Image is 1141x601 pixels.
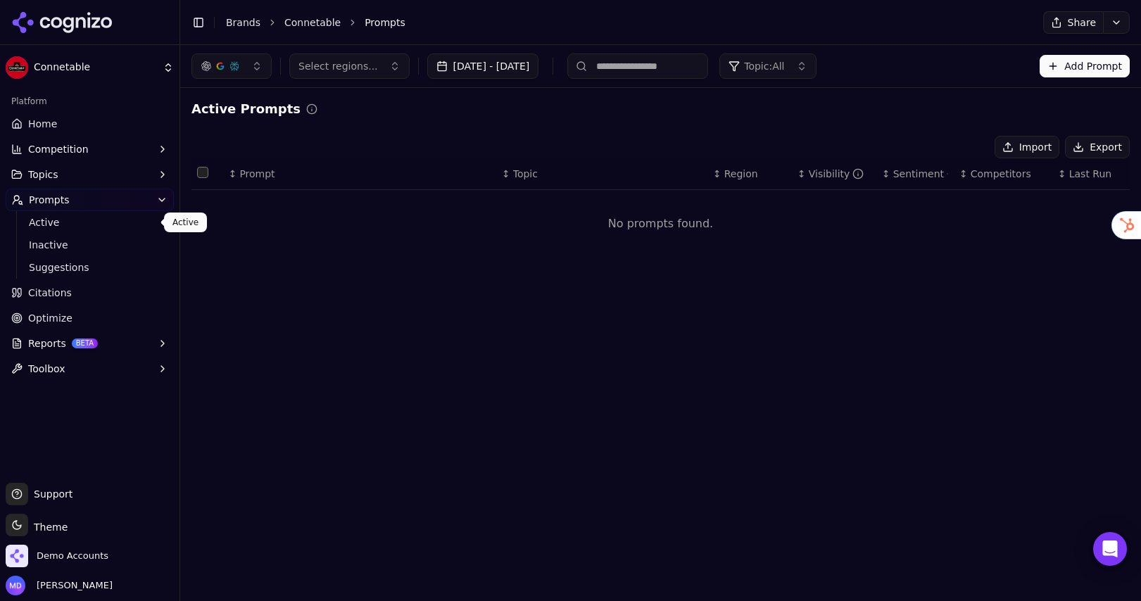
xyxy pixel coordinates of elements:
[1043,11,1103,34] button: Share
[191,158,1130,258] div: Data table
[23,235,157,255] a: Inactive
[28,521,68,533] span: Theme
[223,158,496,190] th: Prompt
[6,56,28,79] img: Connetable
[809,167,864,181] div: Visibility
[284,15,341,30] a: Connetable
[6,358,174,380] button: Toolbox
[28,362,65,376] span: Toolbox
[1069,167,1111,181] span: Last Run
[1093,532,1127,566] div: Open Intercom Messenger
[6,281,174,304] a: Citations
[1065,136,1130,158] button: Export
[28,336,66,350] span: Reports
[29,193,70,207] span: Prompts
[427,53,539,79] button: [DATE] - [DATE]
[954,158,1052,190] th: Competitors
[1058,167,1124,181] div: ↕Last Run
[197,167,208,178] button: Select all rows
[893,167,948,181] div: Sentiment
[226,15,1015,30] nav: breadcrumb
[191,99,301,119] h2: Active Prompts
[226,17,260,28] a: Brands
[6,576,113,595] button: Open user button
[1040,55,1130,77] button: Add Prompt
[6,307,174,329] a: Optimize
[23,213,157,232] a: Active
[28,311,73,325] span: Optimize
[23,258,157,277] a: Suggestions
[28,142,89,156] span: Competition
[37,550,108,562] span: Demo Accounts
[28,117,57,131] span: Home
[798,167,871,181] div: ↕Visibility
[724,167,758,181] span: Region
[744,59,784,73] span: Topic: All
[6,90,174,113] div: Platform
[792,158,876,190] th: brandMentionRate
[28,167,58,182] span: Topics
[6,332,174,355] button: ReportsBETA
[28,286,72,300] span: Citations
[496,158,707,190] th: Topic
[6,163,174,186] button: Topics
[6,545,108,567] button: Open organization switcher
[29,215,151,229] span: Active
[28,487,73,501] span: Support
[31,579,113,592] span: [PERSON_NAME]
[172,217,198,228] p: Active
[1052,158,1130,190] th: Last Run
[713,167,786,181] div: ↕Region
[6,113,174,135] a: Home
[191,190,1130,258] td: No prompts found.
[6,138,174,160] button: Competition
[298,59,378,73] span: Select regions...
[229,167,491,181] div: ↕Prompt
[29,238,151,252] span: Inactive
[6,545,28,567] img: Demo Accounts
[34,61,157,74] span: Connetable
[995,136,1059,158] button: Import
[959,167,1047,181] div: ↕Competitors
[707,158,792,190] th: Region
[882,167,948,181] div: ↕Sentiment
[971,167,1031,181] span: Competitors
[365,15,405,30] span: Prompts
[513,167,538,181] span: Topic
[239,167,275,181] span: Prompt
[6,576,25,595] img: Melissa Dowd
[72,339,98,348] span: BETA
[502,167,702,181] div: ↕Topic
[29,260,151,274] span: Suggestions
[6,189,174,211] button: Prompts
[876,158,954,190] th: sentiment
